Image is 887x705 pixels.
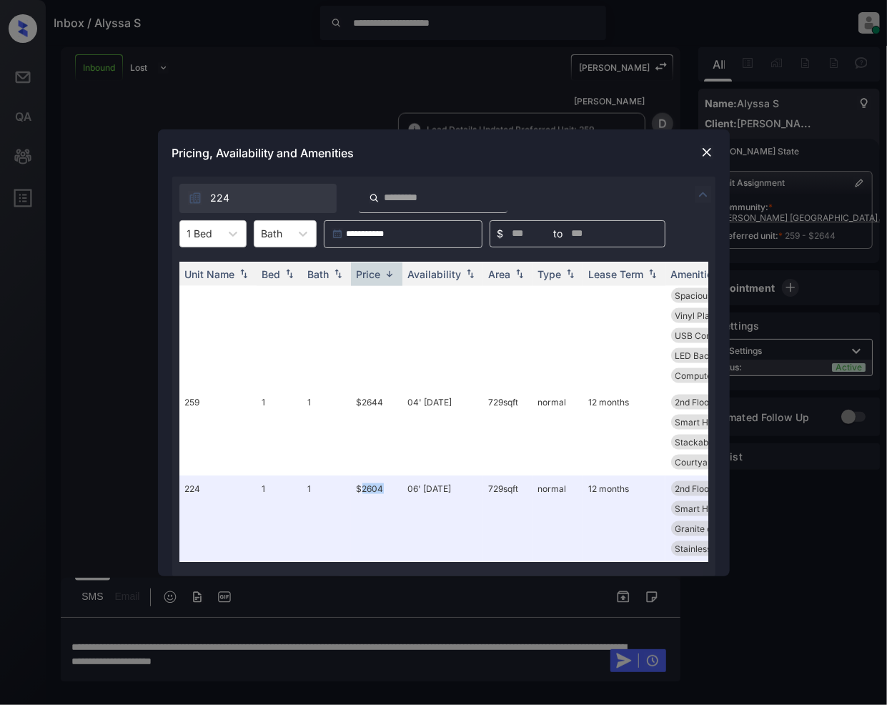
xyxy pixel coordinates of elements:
img: sorting [237,269,251,279]
div: Unit Name [185,268,235,280]
div: Bed [262,268,281,280]
img: sorting [645,269,660,279]
img: sorting [382,269,397,280]
div: Availability [408,268,462,280]
td: 1 [257,475,302,562]
td: 12 months [583,262,665,389]
span: LED Back-lit Mi... [675,350,744,361]
td: 215 [179,262,257,389]
span: 224 [211,190,230,206]
td: 259 [179,389,257,475]
td: $2919 [351,262,402,389]
td: 1 [257,389,302,475]
td: 1 [302,262,351,389]
img: sorting [463,269,477,279]
td: 729 sqft [483,262,532,389]
td: normal [532,389,583,475]
td: 06' [DATE] [402,475,483,562]
img: icon-zuma [369,192,380,204]
span: Courtyard View [675,457,739,468]
td: 1 [302,389,351,475]
img: sorting [512,269,527,279]
span: 2nd Floor [675,483,713,494]
td: $2644 [351,389,402,475]
img: close [700,145,714,159]
div: Pricing, Availability and Amenities [158,129,730,177]
span: Smart Home Lock [675,417,749,428]
td: 23' [DATE] [402,262,483,389]
span: Stackable washe... [675,437,751,448]
span: Stainless Steel... [675,543,741,554]
td: 04' [DATE] [402,389,483,475]
td: normal [532,475,583,562]
div: Price [357,268,381,280]
div: Type [538,268,562,280]
span: Vinyl Plank - R... [675,310,741,321]
td: 12 months [583,389,665,475]
img: sorting [563,269,578,279]
td: 12 months [583,475,665,562]
span: Spacious Closet [675,290,740,301]
td: 224 [179,475,257,562]
span: Granite counter... [675,523,745,534]
td: 1 [302,475,351,562]
td: 729 sqft [483,475,532,562]
img: sorting [282,269,297,279]
td: 1 [257,262,302,389]
div: Area [489,268,511,280]
span: Computer desk [675,370,738,381]
img: icon-zuma [695,186,712,203]
span: to [554,226,563,242]
td: 729 sqft [483,389,532,475]
span: $ [497,226,504,242]
span: Smart Home Lock [675,503,749,514]
td: $2604 [351,475,402,562]
img: sorting [331,269,345,279]
div: Lease Term [589,268,644,280]
span: 2nd Floor [675,397,713,408]
td: normal [532,262,583,389]
img: icon-zuma [188,191,202,205]
div: Bath [308,268,329,280]
div: Amenities [671,268,719,280]
span: USB Compatible ... [675,330,750,341]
